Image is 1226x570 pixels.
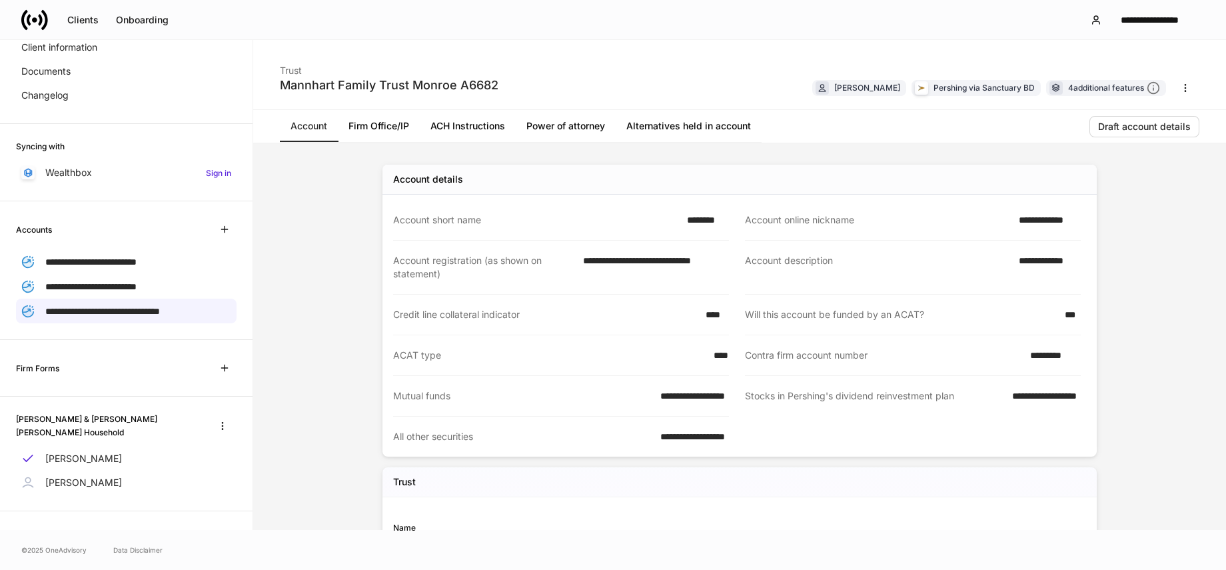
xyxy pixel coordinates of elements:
a: Firm Office/IP [338,110,420,142]
a: Account [280,110,338,142]
a: WealthboxSign in [16,161,237,185]
div: Trust [280,56,498,77]
div: Account description [745,254,1011,281]
div: Mutual funds [393,389,652,403]
a: Alternatives held in account [616,110,762,142]
div: ACAT type [393,349,706,362]
p: Wealthbox [45,166,92,179]
div: Onboarding [116,15,169,25]
div: [PERSON_NAME] [834,81,900,94]
h6: Accounts [16,223,52,236]
a: Documents [16,59,237,83]
a: ACH Instructions [420,110,516,142]
p: [PERSON_NAME] [45,476,122,489]
div: Account details [393,173,463,186]
div: All other securities [393,430,652,443]
a: [PERSON_NAME] [16,447,237,471]
div: Draft account details [1098,122,1191,131]
div: Stocks in Pershing's dividend reinvestment plan [745,389,1004,403]
div: Account online nickname [745,213,1011,227]
div: Account short name [393,213,679,227]
div: Contra firm account number [745,349,1022,362]
button: Clients [59,9,107,31]
a: Power of attorney [516,110,616,142]
div: Credit line collateral indicator [393,308,698,321]
h6: [PERSON_NAME] & [PERSON_NAME] [PERSON_NAME] Household [16,413,198,438]
a: Data Disclaimer [113,545,163,555]
div: Pershing via Sanctuary BD [933,81,1035,94]
a: Changelog [16,83,237,107]
a: [PERSON_NAME] [16,471,237,495]
button: Onboarding [107,9,177,31]
div: Name [393,521,740,534]
p: Client information [21,41,97,54]
h5: Trust [393,475,416,489]
button: Draft account details [1089,116,1199,137]
div: Will this account be funded by an ACAT? [745,308,1057,321]
p: Documents [21,65,71,78]
div: Account registration (as shown on statement) [393,254,575,281]
div: Clients [67,15,99,25]
a: Client information [16,35,237,59]
div: 4 additional features [1068,81,1160,95]
p: [PERSON_NAME] [45,452,122,465]
h6: Sign in [206,167,231,179]
span: © 2025 OneAdvisory [21,545,87,555]
h6: Syncing with [16,140,65,153]
div: Mannhart Family Trust Monroe A6682 [280,77,498,93]
p: Changelog [21,89,69,102]
h6: Firm Forms [16,362,59,375]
